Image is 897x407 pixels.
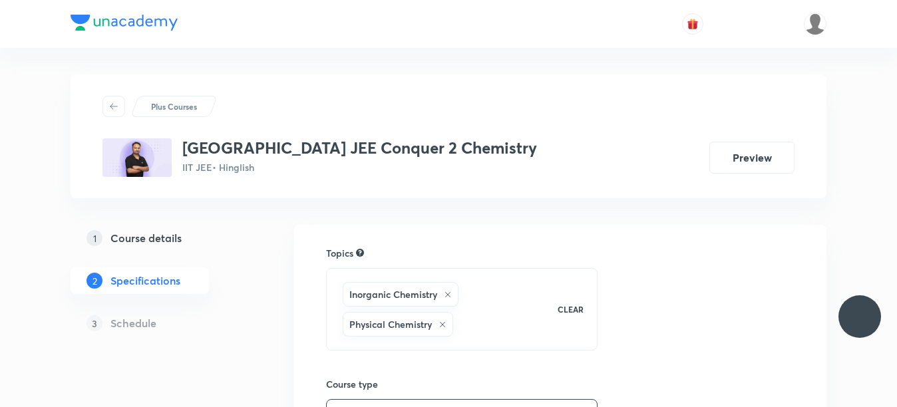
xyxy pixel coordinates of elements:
[102,138,172,177] img: 73E9752A-E8D4-435C-AE22-FEAAE7FEAB34_plus.png
[110,230,182,246] h5: Course details
[682,13,703,35] button: avatar
[687,18,699,30] img: avatar
[804,13,826,35] img: Sudipta Bose
[182,160,537,174] p: IIT JEE • Hinglish
[87,315,102,331] p: 3
[110,273,180,289] h5: Specifications
[326,246,353,260] h6: Topics
[71,15,178,34] a: Company Logo
[356,247,364,259] div: Search for topics
[87,230,102,246] p: 1
[71,225,252,251] a: 1Course details
[349,317,432,331] h6: Physical Chemistry
[852,309,868,325] img: ttu
[71,15,178,31] img: Company Logo
[182,138,537,158] h3: [GEOGRAPHIC_DATA] JEE Conquer 2 Chemistry
[326,377,598,391] h6: Course type
[87,273,102,289] p: 2
[558,303,584,315] p: CLEAR
[110,315,156,331] h5: Schedule
[709,142,795,174] button: Preview
[349,287,437,301] h6: Inorganic Chemistry
[151,100,197,112] p: Plus Courses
